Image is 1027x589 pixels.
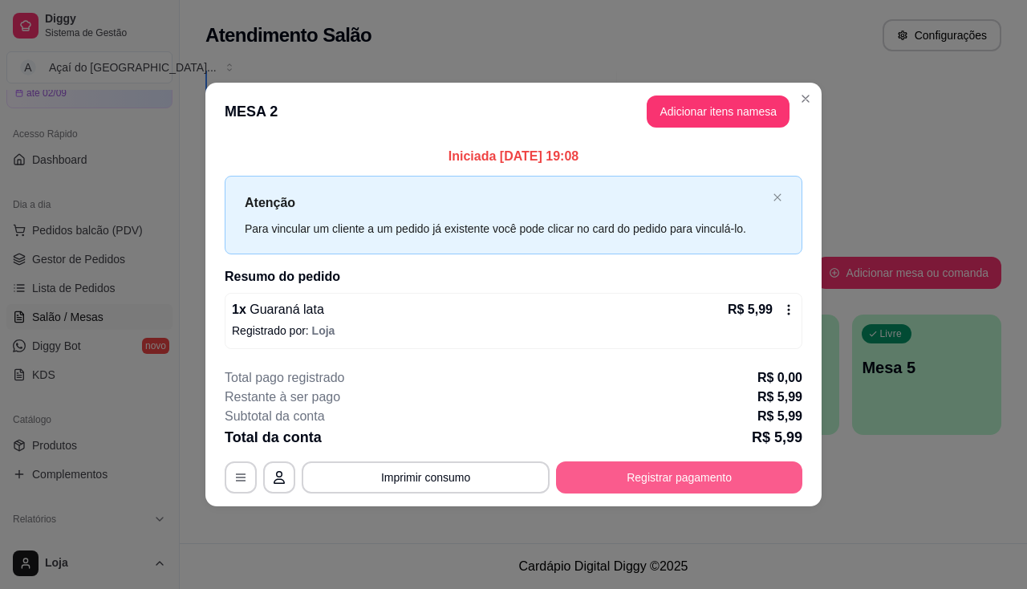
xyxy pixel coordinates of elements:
[246,303,324,316] span: Guaraná lata
[302,461,550,494] button: Imprimir consumo
[232,323,795,339] p: Registrado por:
[225,368,344,388] p: Total pago registrado
[225,267,802,286] h2: Resumo do pedido
[728,300,773,319] p: R$ 5,99
[312,324,335,337] span: Loja
[225,407,325,426] p: Subtotal da conta
[245,220,766,238] div: Para vincular um cliente a um pedido já existente você pode clicar no card do pedido para vinculá...
[773,193,782,203] button: close
[205,83,822,140] header: MESA 2
[752,426,802,449] p: R$ 5,99
[225,426,322,449] p: Total da conta
[773,193,782,202] span: close
[232,300,324,319] p: 1 x
[793,86,818,112] button: Close
[757,388,802,407] p: R$ 5,99
[225,388,340,407] p: Restante à ser pago
[647,95,790,128] button: Adicionar itens namesa
[225,147,802,166] p: Iniciada [DATE] 19:08
[757,368,802,388] p: R$ 0,00
[245,193,766,213] p: Atenção
[757,407,802,426] p: R$ 5,99
[556,461,802,494] button: Registrar pagamento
